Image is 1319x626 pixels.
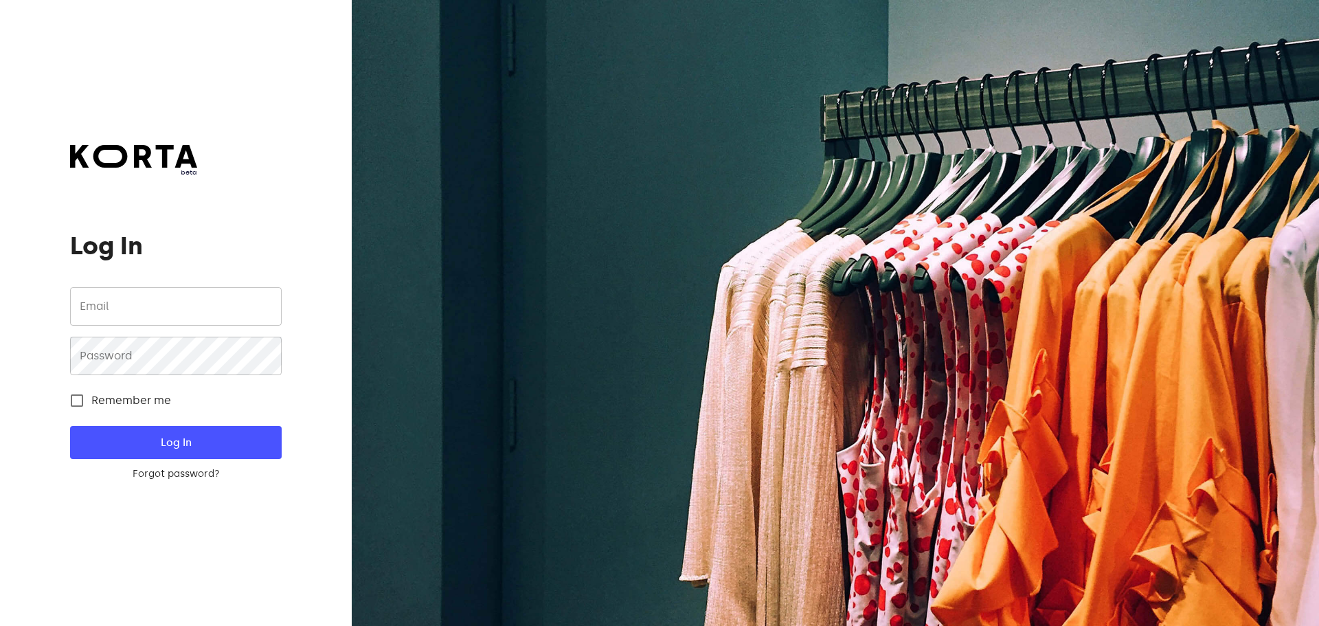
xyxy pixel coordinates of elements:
[91,392,171,409] span: Remember me
[70,467,281,481] a: Forgot password?
[70,168,197,177] span: beta
[70,145,197,168] img: Korta
[70,145,197,177] a: beta
[92,434,259,451] span: Log In
[70,232,281,260] h1: Log In
[70,426,281,459] button: Log In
